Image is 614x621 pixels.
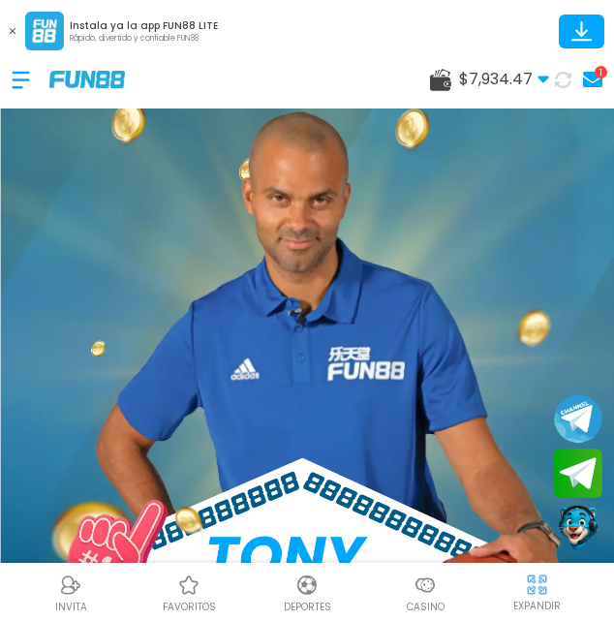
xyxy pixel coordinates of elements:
p: Instala ya la app FUN88 LITE [70,18,218,33]
button: Join telegram [554,449,602,499]
p: Casino [407,600,445,614]
a: 1 [577,66,602,93]
div: 1 [595,66,607,78]
a: DeportesDeportesDeportes [248,571,366,614]
a: Casino FavoritosCasino Favoritosfavoritos [130,571,248,614]
a: CasinoCasinoCasino [366,571,484,614]
p: EXPANDIR [513,599,561,613]
p: INVITA [55,600,87,614]
a: ReferralReferralINVITA [12,571,130,614]
p: favoritos [163,600,216,614]
img: Company Logo [49,71,125,87]
img: App Logo [25,12,64,50]
img: Casino [414,574,437,597]
p: Deportes [284,600,331,614]
img: Casino Favoritos [177,574,200,597]
span: $ 7,934.47 [459,68,549,91]
img: Deportes [295,574,319,597]
button: Join telegram channel [554,393,602,444]
p: Rápido, divertido y confiable FUN88 [70,33,218,45]
button: Contact customer service [554,503,602,553]
img: hide [525,573,549,597]
img: Referral [59,574,82,597]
